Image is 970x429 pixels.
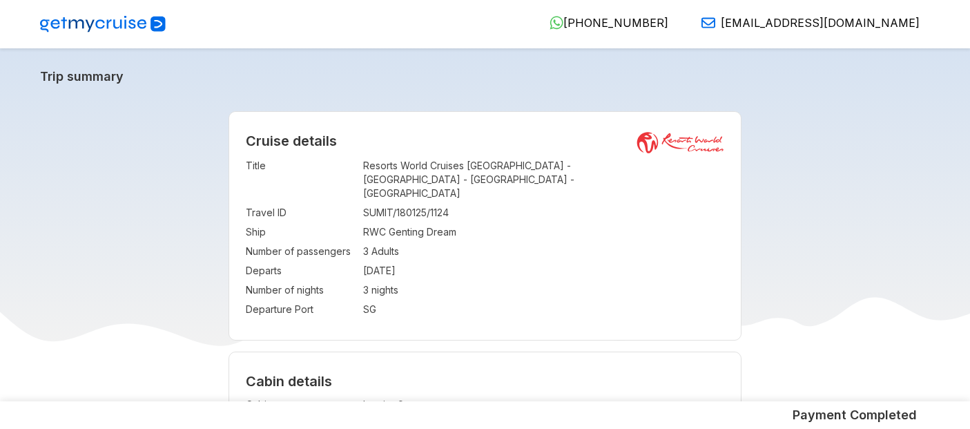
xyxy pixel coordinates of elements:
td: : [356,242,363,261]
td: Title [246,156,356,203]
h4: Cabin details [246,373,724,390]
span: [PHONE_NUMBER] [563,16,668,30]
td: : [356,261,363,280]
td: : [356,395,363,414]
td: : [356,280,363,300]
td: [DATE] [363,261,724,280]
td: 3 Adults [363,242,724,261]
td: Interior Stateroom [363,395,617,414]
td: 3 nights [363,280,724,300]
td: : [356,222,363,242]
h5: Payment Completed [793,407,917,423]
h2: Cruise details [246,133,724,149]
img: WhatsApp [550,16,563,30]
a: [PHONE_NUMBER] [539,16,668,30]
td: Number of passengers [246,242,356,261]
td: RWC Genting Dream [363,222,724,242]
td: SUMIT/180125/1124 [363,203,724,222]
td: Departs [246,261,356,280]
td: SG [363,300,724,319]
a: Trip summary [40,69,931,84]
td: Departure Port [246,300,356,319]
td: : [356,300,363,319]
td: Ship [246,222,356,242]
td: Resorts World Cruises [GEOGRAPHIC_DATA] - [GEOGRAPHIC_DATA] - [GEOGRAPHIC_DATA] - [GEOGRAPHIC_DATA] [363,156,724,203]
img: Email [701,16,715,30]
td: : [356,203,363,222]
td: Number of nights [246,280,356,300]
a: [EMAIL_ADDRESS][DOMAIN_NAME] [690,16,920,30]
td: Cabin type [246,395,356,414]
span: [EMAIL_ADDRESS][DOMAIN_NAME] [721,16,920,30]
td: : [356,156,363,203]
td: Travel ID [246,203,356,222]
